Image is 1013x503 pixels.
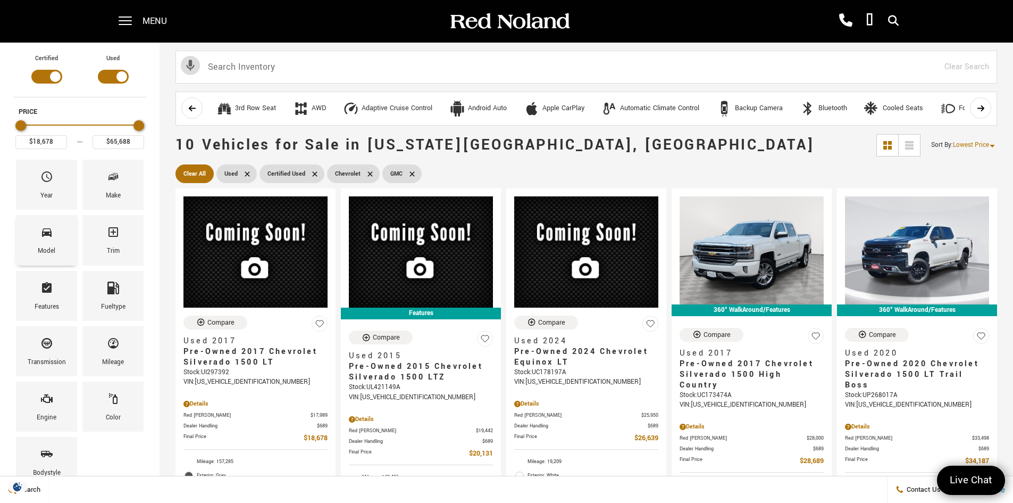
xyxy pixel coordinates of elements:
a: Final Price $20,131 [349,448,493,459]
img: 2017 Chevrolet Silverado 1500 High Country [680,196,824,304]
div: 360° WalkAround/Features [672,304,832,316]
a: Final Price $18,678 [183,433,328,444]
span: Color [107,390,120,412]
span: Red [PERSON_NAME] [845,434,972,442]
button: Save Vehicle [973,328,989,349]
span: $689 [813,445,824,453]
div: Apple CarPlay [524,101,540,117]
button: Android AutoAndroid Auto [443,97,513,120]
div: Stock : UC173474A [680,391,824,400]
div: Model [38,245,55,257]
div: Adaptive Cruise Control [362,104,432,113]
li: Mileage: 142,436 [349,471,493,484]
a: Final Price $34,187 [845,456,989,467]
span: Features [40,279,53,301]
a: Dealer Handling $689 [183,422,328,430]
a: Used 2020Pre-Owned 2020 Chevrolet Silverado 1500 LT Trail Boss [845,348,989,391]
span: Red [PERSON_NAME] [183,411,311,419]
button: AWDAWD [287,97,332,120]
button: scroll left [181,97,203,119]
span: $33,498 [972,434,989,442]
div: Automatic Climate Control [620,104,699,113]
div: Stock : UI297392 [183,368,328,377]
span: Pre-Owned 2024 Chevrolet Equinox LT [514,347,650,368]
label: Certified [35,53,58,64]
div: Maximum Price [133,120,144,131]
span: Fueltype [107,279,120,301]
div: Cooled Seats [864,101,880,117]
span: Used 2017 [680,348,816,359]
div: Mileage [102,357,124,368]
div: Stock : UP268017A [845,391,989,400]
span: Bodystyle [40,445,53,467]
span: Year [40,168,53,190]
div: Color [106,412,121,424]
span: Red [PERSON_NAME] [349,427,476,435]
div: Trim [107,245,120,257]
span: Certified Used [267,167,305,180]
a: Live Chat [937,466,1005,495]
div: BodystyleBodystyle [16,437,77,487]
button: Automatic Climate ControlAutomatic Climate Control [596,97,705,120]
span: Engine [40,390,53,412]
span: Final Price [680,456,800,467]
a: Dealer Handling $689 [680,445,824,453]
span: $26,639 [634,433,658,444]
div: Year [40,190,53,202]
div: Fog Lights [959,104,991,113]
span: $689 [482,438,493,446]
div: Compare [704,330,731,340]
span: 10 Vehicles for Sale in [US_STATE][GEOGRAPHIC_DATA], [GEOGRAPHIC_DATA] [175,135,815,155]
button: Backup CameraBackup Camera [710,97,789,120]
div: Compare [207,318,235,327]
h5: Price [19,107,141,117]
div: 360° WalkAround/Features [837,304,997,316]
div: Fog Lights [940,101,956,117]
span: GMC [390,167,403,180]
button: scroll right [970,97,991,119]
img: 2024 Chevrolet Equinox LT [514,196,658,308]
div: Bluetooth [800,101,816,117]
span: $28,000 [807,434,824,442]
span: Dealer Handling [845,445,978,453]
div: Compare [538,318,565,327]
span: Used 2020 [845,348,981,359]
div: Pricing Details - Pre-Owned 2017 Chevrolet Silverado 1500 LT 4WD [183,399,328,409]
span: Pre-Owned 2017 Chevrolet Silverado 1500 LT [183,347,320,368]
div: EngineEngine [16,382,77,432]
button: Save Vehicle [642,316,658,336]
div: Adaptive Cruise Control [343,101,359,117]
span: Clear All [183,167,206,180]
span: $28,689 [800,456,824,467]
span: Live Chat [944,473,998,488]
button: Cooled SeatsCooled Seats [858,97,929,120]
input: Minimum [15,135,67,149]
span: $19,442 [476,427,493,435]
div: Stock : UL421149A [349,383,493,392]
button: Save Vehicle [808,328,824,349]
a: Red [PERSON_NAME] $17,989 [183,411,328,419]
div: AWD [312,104,326,113]
div: VIN: [US_VEHICLE_IDENTIFICATION_NUMBER] [514,377,658,387]
button: Fog LightsFog Lights [934,97,997,120]
div: MileageMileage [82,326,144,376]
div: Automatic Climate Control [601,101,617,117]
div: Transmission [28,357,66,368]
a: Dealer Handling $689 [349,438,493,446]
span: Exterior: White [528,471,658,481]
button: Adaptive Cruise ControlAdaptive Cruise Control [337,97,438,120]
div: Features [341,308,501,319]
a: Dealer Handling $689 [845,445,989,453]
div: Engine [37,412,56,424]
span: Dealer Handling [183,422,317,430]
span: Final Price [349,448,469,459]
div: Make [106,190,121,202]
div: VIN: [US_VEHICLE_IDENTIFICATION_NUMBER] [680,400,824,410]
button: BluetoothBluetooth [794,97,853,120]
input: Search Inventory [175,51,997,84]
div: Android Auto [449,101,465,117]
span: Used [224,167,238,180]
span: Used 2017 [183,336,320,347]
a: Red [PERSON_NAME] $19,442 [349,427,493,435]
button: Save Vehicle [312,316,328,336]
